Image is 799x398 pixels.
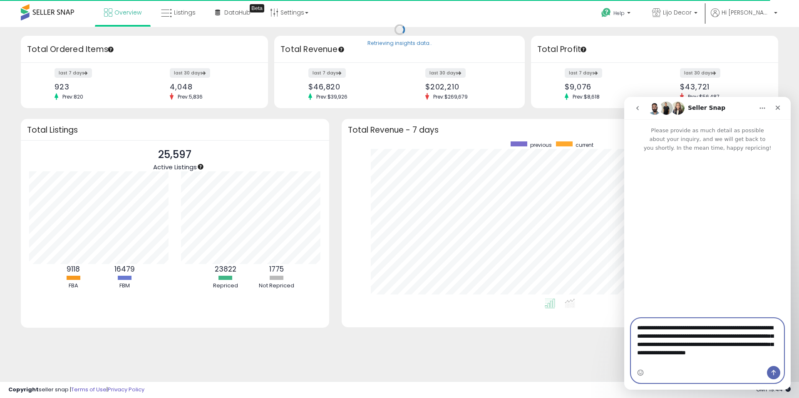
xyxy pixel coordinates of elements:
span: Prev: $56,487 [684,93,724,100]
b: 23822 [215,264,236,274]
span: Hi [PERSON_NAME] [722,8,772,17]
div: Not Repriced [252,282,302,290]
div: $43,721 [680,82,764,91]
p: 25,597 [153,147,197,163]
span: Listings [174,8,196,17]
div: Tooltip anchor [107,46,114,53]
div: Tooltip anchor [337,46,345,53]
b: 1775 [269,264,284,274]
div: $46,820 [308,82,393,91]
div: 923 [55,82,138,91]
label: last 30 days [170,68,210,78]
div: Retrieving insights data.. [367,40,432,47]
span: current [576,141,593,148]
span: Help [613,10,625,17]
a: Help [595,1,639,27]
div: 4,048 [170,82,253,91]
div: FBM [99,282,149,290]
h3: Total Revenue [280,44,519,55]
label: last 7 days [565,68,602,78]
span: Overview [114,8,141,17]
b: 16479 [114,264,135,274]
label: last 30 days [425,68,466,78]
label: last 7 days [308,68,346,78]
div: $9,076 [565,82,648,91]
h3: Total Listings [27,127,323,133]
span: Prev: 5,836 [174,93,207,100]
span: previous [530,141,552,148]
div: Tooltip anchor [580,46,587,53]
b: 9118 [67,264,80,274]
i: Get Help [601,7,611,18]
span: Prev: 820 [58,93,87,100]
iframe: Intercom live chat [624,97,791,390]
span: Prev: $269,679 [429,93,472,100]
label: last 7 days [55,68,92,78]
h3: Total Profit [537,44,772,55]
span: DataHub [224,8,251,17]
label: last 30 days [680,68,720,78]
div: Tooltip anchor [197,163,204,171]
span: Prev: $8,618 [568,93,604,100]
div: FBA [48,282,98,290]
h3: Total Ordered Items [27,44,262,55]
div: Repriced [201,282,251,290]
div: $202,210 [425,82,510,91]
span: Prev: $39,926 [312,93,352,100]
div: Tooltip anchor [250,4,264,12]
h3: Total Revenue - 7 days [348,127,772,133]
a: Hi [PERSON_NAME] [711,8,777,27]
span: Active Listings [153,163,197,171]
span: Lijo Decor [663,8,692,17]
